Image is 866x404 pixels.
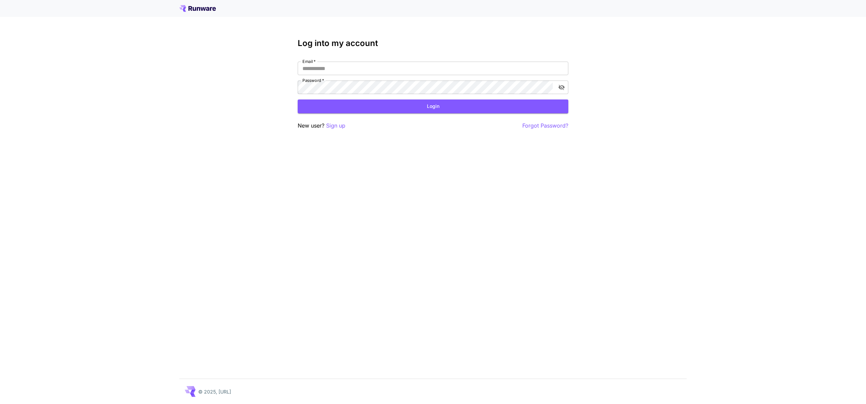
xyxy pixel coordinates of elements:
button: toggle password visibility [555,81,568,93]
button: Sign up [326,121,345,130]
p: New user? [298,121,345,130]
p: © 2025, [URL] [198,388,231,395]
button: Forgot Password? [522,121,568,130]
label: Email [302,59,316,64]
label: Password [302,77,324,83]
h3: Log into my account [298,39,568,48]
button: Login [298,99,568,113]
